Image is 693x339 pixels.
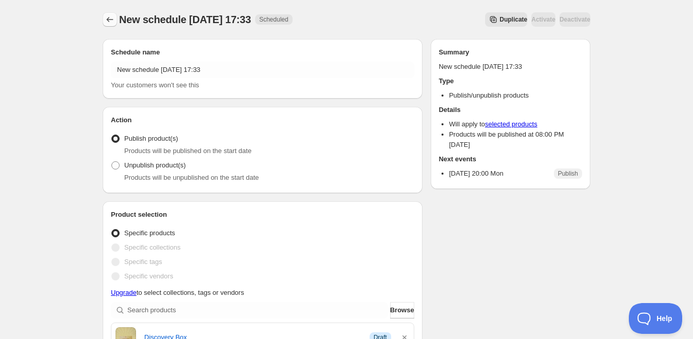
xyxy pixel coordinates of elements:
[439,47,582,58] h2: Summary
[558,169,578,178] span: Publish
[111,288,414,298] p: to select collections, tags or vendors
[124,229,175,237] span: Specific products
[439,62,582,72] p: New schedule [DATE] 17:33
[124,174,259,181] span: Products will be unpublished on the start date
[485,120,537,128] a: selected products
[103,12,117,27] button: Schedules
[111,289,137,296] a: Upgrade
[124,135,178,142] span: Publish product(s)
[111,81,199,89] span: Your customers won't see this
[111,115,414,125] h2: Action
[449,90,582,101] li: Publish/unpublish products
[124,272,173,280] span: Specific vendors
[124,243,181,251] span: Specific collections
[499,15,527,24] span: Duplicate
[485,12,527,27] button: Secondary action label
[439,76,582,86] h2: Type
[390,302,414,318] button: Browse
[111,210,414,220] h2: Product selection
[124,258,162,266] span: Specific tags
[390,305,414,315] span: Browse
[439,105,582,115] h2: Details
[124,161,186,169] span: Unpublish product(s)
[449,129,582,150] li: Products will be published at 08:00 PM [DATE]
[629,303,683,334] iframe: Toggle Customer Support
[449,119,582,129] li: Will apply to
[124,147,252,155] span: Products will be published on the start date
[119,14,251,25] span: New schedule [DATE] 17:33
[111,47,414,58] h2: Schedule name
[449,168,504,179] p: [DATE] 20:00 Mon
[259,15,288,24] span: Scheduled
[127,302,388,318] input: Search products
[439,154,582,164] h2: Next events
